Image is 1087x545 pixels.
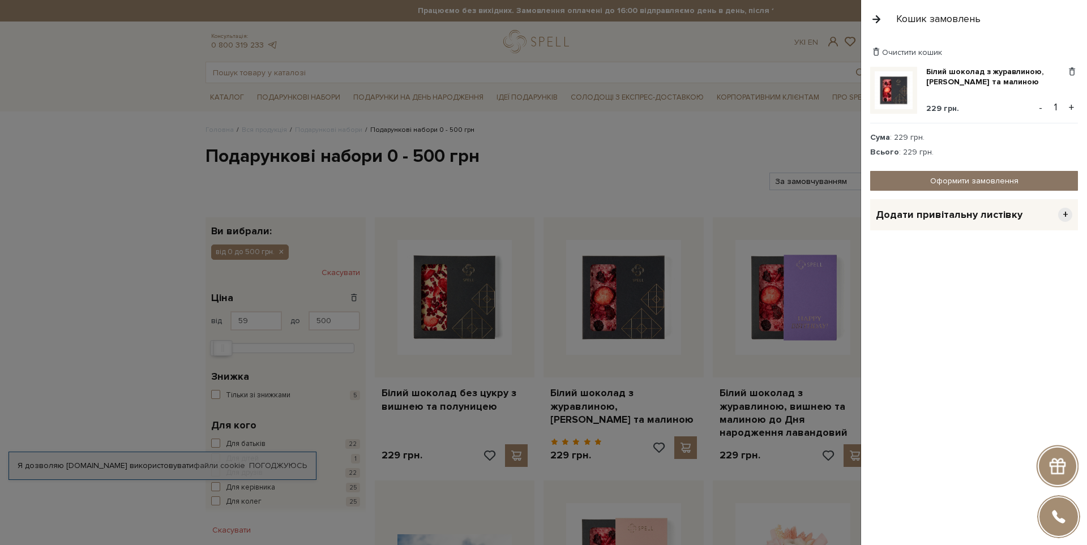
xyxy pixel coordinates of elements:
strong: Всього [870,147,899,157]
div: Очистити кошик [870,47,1078,58]
button: - [1035,99,1046,116]
div: : 229 грн. [870,147,1078,157]
strong: Сума [870,132,890,142]
span: 229 грн. [926,104,959,113]
a: Білий шоколад з журавлиною, [PERSON_NAME] та малиною [926,67,1066,87]
div: Кошик замовлень [896,12,981,25]
div: : 229 грн. [870,132,1078,143]
a: Оформити замовлення [870,171,1078,191]
button: + [1065,99,1078,116]
span: Додати привітальну листівку [876,208,1022,221]
span: + [1058,208,1072,222]
img: Білий шоколад з журавлиною, вишнею та малиною [875,71,913,109]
